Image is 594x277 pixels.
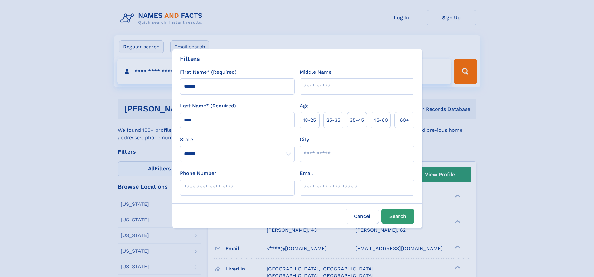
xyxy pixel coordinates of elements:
[300,170,313,177] label: Email
[326,116,340,124] span: 25‑35
[346,209,379,224] label: Cancel
[180,102,236,110] label: Last Name* (Required)
[180,136,295,143] label: State
[180,54,200,63] div: Filters
[300,102,309,110] label: Age
[400,116,409,124] span: 60+
[373,116,388,124] span: 45‑60
[350,116,364,124] span: 35‑45
[300,68,331,76] label: Middle Name
[303,116,316,124] span: 18‑25
[180,68,237,76] label: First Name* (Required)
[180,170,216,177] label: Phone Number
[300,136,309,143] label: City
[381,209,414,224] button: Search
